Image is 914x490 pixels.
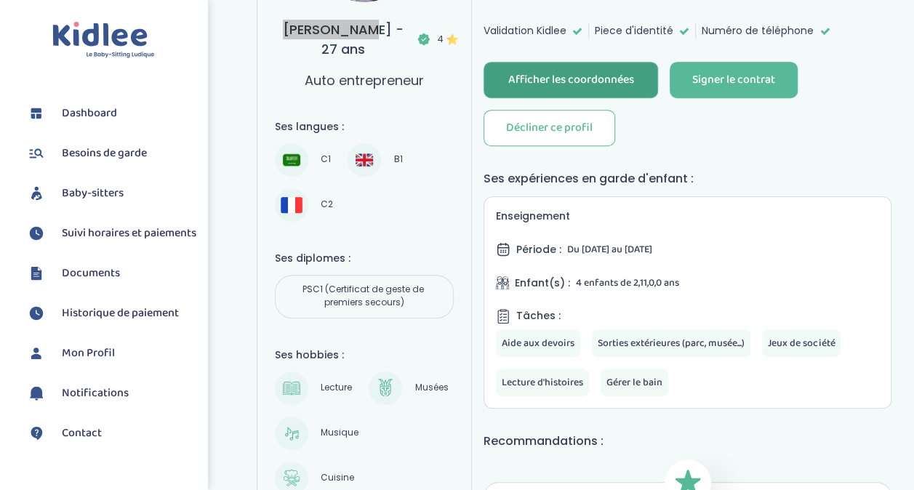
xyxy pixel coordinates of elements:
div: Afficher les coordonnées [508,72,634,89]
span: Gérer le bain [606,374,662,390]
span: Numéro de téléphone [702,23,814,39]
h4: Ses hobbies : [275,348,454,363]
span: Cuisine [316,470,359,487]
img: notification.svg [25,382,47,404]
span: Baby-sitters [62,185,124,202]
img: Anglais [356,151,373,169]
a: Notifications [25,382,196,404]
img: suivihoraire.svg [25,222,47,244]
img: contact.svg [25,422,47,444]
span: Sorties extérieures (parc, musée...) [598,335,745,351]
span: Musique [316,425,364,442]
a: Contact [25,422,196,444]
img: suivihoraire.svg [25,302,47,324]
span: PSC1 (Certificat de geste de premiers secours) [281,281,447,312]
button: Signer le contrat [670,62,798,98]
span: Jeux de société [768,335,835,351]
span: Validation Kidlee [484,23,566,39]
h3: [PERSON_NAME] - 27 ans [275,20,454,59]
span: C2 [316,196,338,214]
span: Notifications [62,385,129,402]
img: logo.svg [52,22,155,59]
h4: Ses diplomes : [275,251,454,266]
span: Lecture d'histoires [502,374,583,390]
span: Besoins de garde [62,145,147,162]
span: Musées [409,379,453,397]
span: B1 [388,151,407,169]
span: Lecture [316,379,357,397]
div: Décliner ce profil [506,120,593,137]
a: Mon Profil [25,342,196,364]
span: 4 enfants de 2,11,0,0 ans [576,275,679,291]
img: Arabe [283,151,300,169]
img: profil.svg [25,342,47,364]
img: Français [281,197,302,212]
span: Contact [62,425,102,442]
img: babysitters.svg [25,182,47,204]
span: Enfant(s) : [515,276,570,291]
span: Du [DATE] au [DATE] [567,241,652,257]
span: Tâches : [516,308,561,324]
h4: Recommandations : [484,432,891,450]
span: 4 [437,32,454,47]
a: Besoins de garde [25,142,196,164]
p: Auto entrepreneur [305,71,424,90]
a: Dashboard [25,103,196,124]
a: Documents [25,262,196,284]
span: Historique de paiement [62,305,179,322]
span: Période : [516,242,561,257]
span: Piece d'identité [595,23,673,39]
span: Mon Profil [62,345,115,362]
h4: Ses langues : [275,119,454,134]
span: C1 [316,151,336,169]
span: Dashboard [62,105,117,122]
span: Aide aux devoirs [502,335,574,351]
h4: Ses expériences en garde d'enfant : [484,169,891,188]
a: Baby-sitters [25,182,196,204]
img: besoin.svg [25,142,47,164]
a: Historique de paiement [25,302,196,324]
h5: Enseignement [496,209,879,224]
button: Afficher les coordonnées [484,62,658,98]
button: Décliner ce profil [484,110,615,146]
img: dashboard.svg [25,103,47,124]
span: Documents [62,265,120,282]
span: Suivi horaires et paiements [62,225,196,242]
img: documents.svg [25,262,47,284]
div: Signer le contrat [692,72,775,89]
a: Suivi horaires et paiements [25,222,196,244]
